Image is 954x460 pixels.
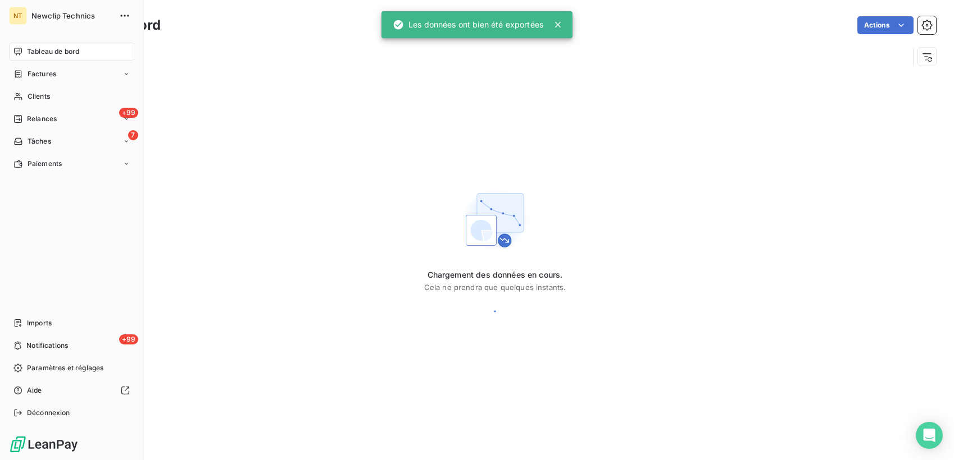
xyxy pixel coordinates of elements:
[9,381,134,399] a: Aide
[27,47,79,57] span: Tableau de bord
[424,283,566,292] span: Cela ne prendra que quelques instants.
[424,269,566,280] span: Chargement des données en cours.
[28,136,51,146] span: Tâches
[26,341,68,351] span: Notifications
[27,318,52,328] span: Imports
[393,15,543,35] div: Les données ont bien été exportées
[28,69,56,79] span: Factures
[857,16,914,34] button: Actions
[459,184,531,256] img: First time
[28,159,62,169] span: Paiements
[27,385,42,395] span: Aide
[916,422,943,449] div: Open Intercom Messenger
[119,334,138,344] span: +99
[9,435,79,453] img: Logo LeanPay
[119,108,138,118] span: +99
[128,130,138,140] span: 7
[31,11,112,20] span: Newclip Technics
[9,7,27,25] div: NT
[27,408,70,418] span: Déconnexion
[27,363,103,373] span: Paramètres et réglages
[28,91,50,102] span: Clients
[27,114,57,124] span: Relances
